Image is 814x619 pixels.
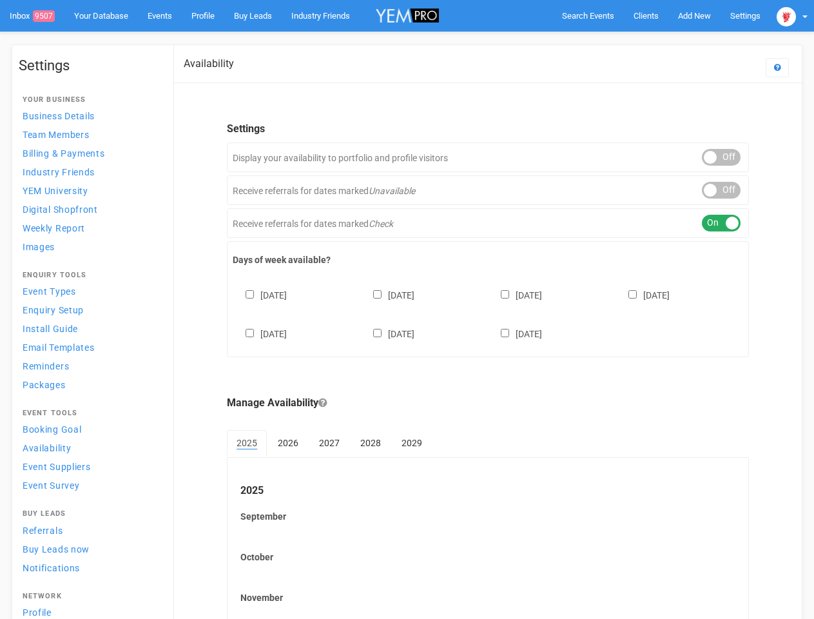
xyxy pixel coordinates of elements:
div: Receive referrals for dates marked [227,208,749,238]
a: Digital Shopfront [19,201,160,218]
a: Event Suppliers [19,458,160,475]
span: Packages [23,380,66,390]
h4: Enquiry Tools [23,271,157,279]
label: [DATE] [488,326,542,340]
span: Weekly Report [23,223,85,233]
a: Images [19,238,160,255]
h4: Your Business [23,96,157,104]
a: Install Guide [19,320,160,337]
h2: Availability [184,58,234,70]
legend: Settings [227,122,749,137]
span: Event Types [23,286,76,297]
span: Team Members [23,130,89,140]
a: Team Members [19,126,160,143]
label: October [240,551,735,564]
a: Event Survey [19,477,160,494]
h4: Buy Leads [23,510,157,518]
span: Clients [634,11,659,21]
span: Notifications [23,563,80,573]
span: Add New [678,11,711,21]
span: Digital Shopfront [23,204,98,215]
label: [DATE] [360,326,414,340]
label: September [240,510,735,523]
a: Weekly Report [19,219,160,237]
em: Unavailable [369,186,415,196]
a: Billing & Payments [19,144,160,162]
span: Enquiry Setup [23,305,84,315]
label: November [240,591,735,604]
a: Industry Friends [19,163,160,181]
div: Display your availability to portfolio and profile visitors [227,142,749,172]
legend: 2025 [240,484,735,498]
a: Buy Leads now [19,540,160,558]
label: Days of week available? [233,253,743,266]
span: Search Events [562,11,614,21]
em: Check [369,219,393,229]
a: Availability [19,439,160,457]
a: YEM University [19,182,160,199]
span: Reminders [23,361,69,371]
span: Email Templates [23,342,95,353]
input: [DATE] [246,329,254,337]
a: Email Templates [19,339,160,356]
a: 2029 [392,430,432,456]
a: Business Details [19,107,160,124]
input: [DATE] [373,290,382,299]
a: Enquiry Setup [19,301,160,319]
h4: Network [23,593,157,600]
a: Event Types [19,282,160,300]
a: 2026 [268,430,308,456]
legend: Manage Availability [227,396,749,411]
span: Business Details [23,111,95,121]
span: Install Guide [23,324,78,334]
a: Packages [19,376,160,393]
a: 2027 [309,430,349,456]
a: Referrals [19,522,160,539]
label: [DATE] [488,288,542,302]
a: 2028 [351,430,391,456]
span: Event Suppliers [23,462,91,472]
span: Billing & Payments [23,148,105,159]
span: YEM University [23,186,88,196]
a: 2025 [227,430,267,457]
input: [DATE] [501,329,509,337]
h4: Event Tools [23,409,157,417]
label: [DATE] [233,288,287,302]
img: open-uri20250107-2-1pbi2ie [777,7,796,26]
span: Event Survey [23,480,79,491]
span: Booking Goal [23,424,81,435]
a: Reminders [19,357,160,375]
div: Receive referrals for dates marked [227,175,749,205]
label: [DATE] [233,326,287,340]
input: [DATE] [373,329,382,337]
input: [DATE] [501,290,509,299]
span: Images [23,242,55,252]
a: Notifications [19,559,160,576]
span: Availability [23,443,71,453]
input: [DATE] [628,290,637,299]
a: Booking Goal [19,420,160,438]
span: 9507 [33,10,55,22]
label: [DATE] [360,288,414,302]
h1: Settings [19,58,160,74]
label: [DATE] [615,288,670,302]
input: [DATE] [246,290,254,299]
